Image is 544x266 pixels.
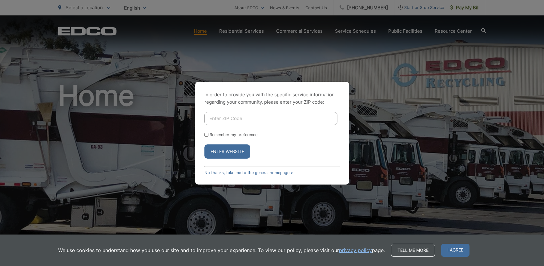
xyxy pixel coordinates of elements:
p: In order to provide you with the specific service information regarding your community, please en... [204,91,340,106]
a: Tell me more [391,244,435,257]
label: Remember my preference [210,132,257,137]
p: We use cookies to understand how you use our site and to improve your experience. To view our pol... [58,247,385,254]
button: Enter Website [204,144,250,159]
input: Enter ZIP Code [204,112,337,125]
a: privacy policy [339,247,372,254]
span: I agree [441,244,469,257]
a: No thanks, take me to the general homepage > [204,170,293,175]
